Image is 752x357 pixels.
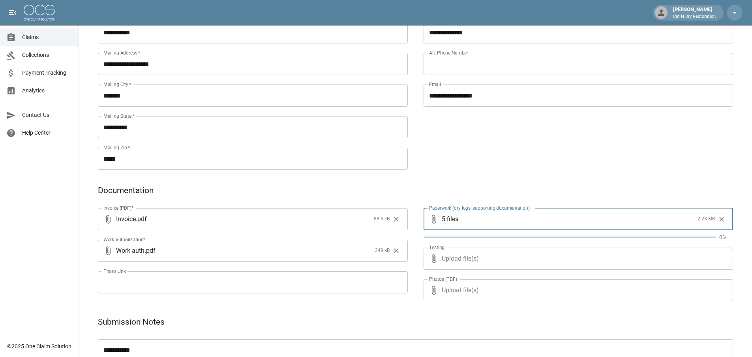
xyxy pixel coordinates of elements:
[22,129,72,137] span: Help Center
[103,49,140,56] label: Mailing Address
[374,215,390,223] span: 88.6 kB
[673,13,716,20] p: Cut N Dry Restoration
[22,111,72,119] span: Contact Us
[22,33,72,41] span: Claims
[698,215,715,223] span: 2.23 MB
[429,244,444,251] label: Testing
[116,214,136,224] span: Invoice
[719,233,733,241] p: 0%
[716,213,728,225] button: Clear
[103,144,130,151] label: Mailing Zip
[103,236,146,243] label: Work Authorization*
[103,205,134,211] label: Invoice (PDF)*
[22,69,72,77] span: Payment Tracking
[136,214,147,224] span: . pdf
[24,5,55,21] img: ocs-logo-white-transparent.png
[5,5,21,21] button: open drawer
[429,276,457,282] label: Photos (PDF)
[670,6,719,20] div: [PERSON_NAME]
[442,248,712,270] span: Upload file(s)
[390,245,402,257] button: Clear
[144,246,156,255] span: . pdf
[103,81,131,88] label: Mailing City
[442,279,712,301] span: Upload file(s)
[103,113,134,119] label: Mailing State
[103,268,126,274] label: Photo Link
[390,213,402,225] button: Clear
[429,205,530,211] label: Paperwork (dry logs, supporting documentation)
[22,86,72,95] span: Analytics
[375,247,390,255] span: 348 kB
[442,208,695,230] span: 5 files
[429,49,468,56] label: Alt. Phone Number
[429,81,441,88] label: Email
[116,246,144,255] span: Work auth
[7,342,71,350] div: © 2025 One Claim Solution
[22,51,72,59] span: Collections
